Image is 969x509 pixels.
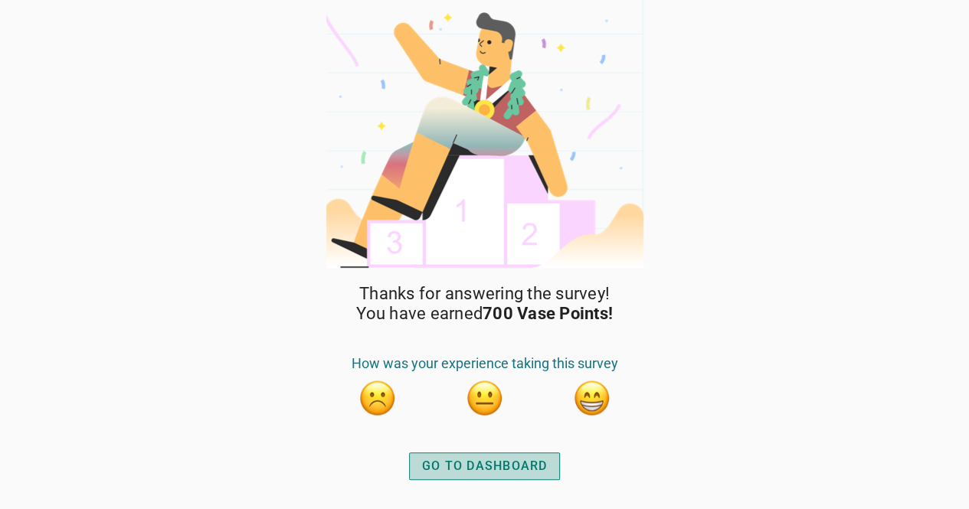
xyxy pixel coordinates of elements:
strong: 700 Vase Points! [483,304,613,323]
span: You have earned [356,304,613,324]
span: Thanks for answering the survey! [359,284,610,304]
div: How was your experience taking this survey [324,355,646,380]
div: GO TO DASHBOARD [422,457,548,475]
button: GO TO DASHBOARD [409,452,561,480]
